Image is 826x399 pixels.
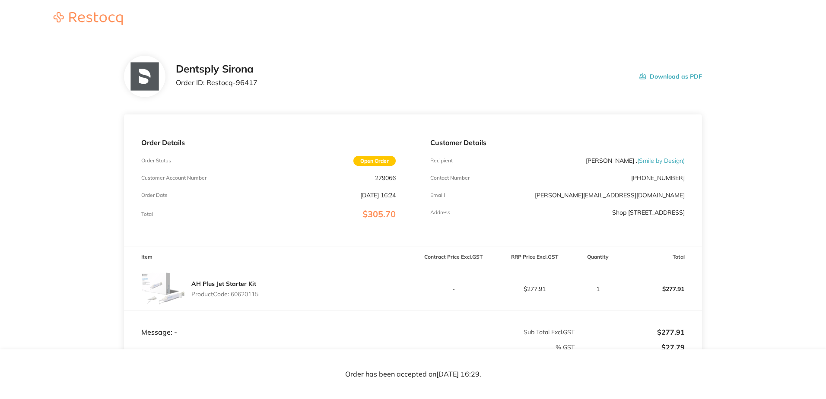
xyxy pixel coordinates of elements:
p: [PERSON_NAME] . [586,157,685,164]
p: - [413,285,493,292]
p: [PHONE_NUMBER] [631,174,685,181]
img: ODg3ejZqbg [141,267,184,310]
p: Shop [STREET_ADDRESS] [612,209,685,216]
th: Contract Price Excl. GST [413,247,494,267]
p: 279066 [375,174,396,181]
p: Customer Details [430,139,685,146]
th: RRP Price Excl. GST [494,247,575,267]
td: Message: - [124,310,413,336]
h2: Dentsply Sirona [176,63,257,75]
a: Restocq logo [45,12,131,26]
span: $305.70 [362,209,396,219]
th: Quantity [575,247,621,267]
button: Download as PDF [639,63,702,90]
p: Contact Number [430,175,470,181]
p: Recipient [430,158,453,164]
img: NTllNzd2NQ [130,63,159,91]
p: % GST [124,344,575,351]
p: Emaill [430,192,445,198]
p: Order has been accepted on [DATE] 16:29 . [345,370,481,378]
p: Customer Account Number [141,175,206,181]
p: [DATE] 16:24 [360,192,396,199]
p: Total [141,211,153,217]
p: $277.91 [622,279,702,299]
p: $277.91 [575,328,685,336]
p: Sub Total Excl. GST [413,329,575,336]
p: Product Code: 60620115 [191,291,258,298]
img: Restocq logo [45,12,131,25]
p: Address [430,209,450,215]
p: Order Details [141,139,396,146]
th: Item [124,247,413,267]
p: Order ID: Restocq- 96417 [176,79,257,86]
a: [PERSON_NAME][EMAIL_ADDRESS][DOMAIN_NAME] [535,191,685,199]
th: Total [621,247,702,267]
p: Order Date [141,192,168,198]
p: 1 [575,285,621,292]
p: $277.91 [494,285,574,292]
p: Order Status [141,158,171,164]
a: AH Plus Jet Starter Kit [191,280,256,288]
span: Open Order [353,156,396,166]
p: $27.79 [575,343,685,351]
span: ( Smile by Design ) [637,157,685,165]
